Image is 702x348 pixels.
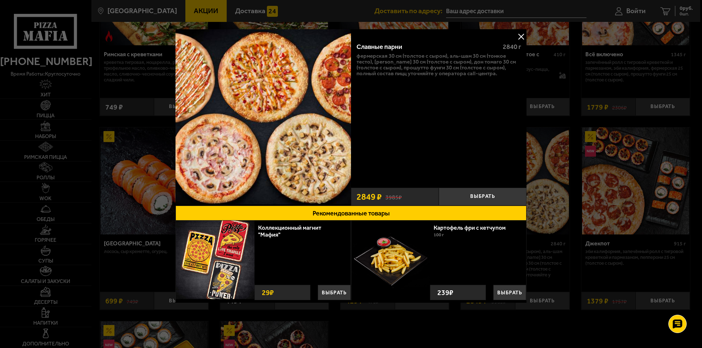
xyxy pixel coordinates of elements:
[258,224,321,238] a: Коллекционный магнит "Мафия"
[439,188,526,206] button: Выбрать
[260,285,276,300] strong: 29 ₽
[356,53,521,76] p: Фермерская 30 см (толстое с сыром), Аль-Шам 30 см (тонкое тесто), [PERSON_NAME] 30 см (толстое с ...
[356,43,497,51] div: Славные парни
[493,285,526,300] button: Выбрать
[434,224,513,231] a: Картофель фри с кетчупом
[434,232,444,237] span: 100 г
[175,29,351,204] img: Славные парни
[175,206,526,221] button: Рекомендованные товары
[385,193,402,200] s: 3985 ₽
[175,29,351,206] a: Славные парни
[435,285,455,300] strong: 239 ₽
[503,43,521,51] span: 2840 г
[318,285,351,300] button: Выбрать
[356,192,382,201] span: 2849 ₽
